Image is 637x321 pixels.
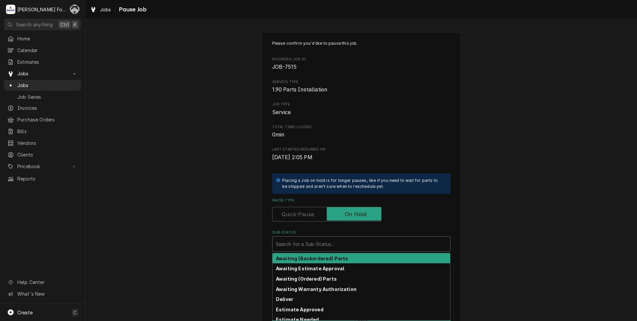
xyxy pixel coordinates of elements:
[272,86,327,93] span: 1.90 Parts Installation
[272,230,450,252] div: Sub-Status
[87,4,114,15] a: Jobs
[117,5,147,14] span: Pause Job
[17,82,78,89] span: Jobs
[272,124,450,130] span: Total Time Logged
[272,102,450,107] span: Job Type
[272,63,450,71] span: Roopairs Job ID
[272,79,450,85] span: Service Type
[272,230,450,235] label: Sub-Status
[272,147,450,161] div: Last Started/Resumed On
[272,124,450,139] div: Total Time Logged
[272,153,450,162] span: Last Started/Resumed On
[70,5,79,14] div: Chris Murphy (103)'s Avatar
[17,58,78,65] span: Estimates
[4,45,81,56] a: Calendar
[17,163,68,170] span: Pricebook
[17,35,78,42] span: Home
[4,137,81,148] a: Vendors
[4,126,81,137] a: Bills
[272,108,450,116] span: Job Type
[272,198,450,222] div: Pause Type
[17,6,66,13] div: [PERSON_NAME] Food Equipment Service
[4,80,81,91] a: Jobs
[276,276,337,282] strong: Awaiting (Ordered) Parts
[4,161,81,172] a: Go to Pricebook
[272,40,450,46] p: Please confirm you'd like to pause this job.
[4,149,81,160] a: Clients
[4,102,81,113] a: Invoices
[272,86,450,94] span: Service Type
[4,91,81,102] a: Job Series
[272,198,450,203] label: Pause Type
[276,256,348,261] strong: Awaiting (Backordered) Parts
[276,286,356,292] strong: Awaiting Warranty Authorization
[272,57,450,71] div: Roopairs Job ID
[276,266,344,271] strong: Awaiting Estimate Approval
[272,102,450,116] div: Job Type
[17,47,78,54] span: Calendar
[74,21,77,28] span: K
[100,6,111,13] span: Jobs
[4,288,81,299] a: Go to What's New
[70,5,79,14] div: C(
[272,147,450,152] span: Last Started/Resumed On
[276,296,293,302] strong: Deliver
[6,5,15,14] div: Marshall Food Equipment Service's Avatar
[282,178,444,190] div: Placing a Job on hold is for longer pauses, like if you need to wait for parts to be shipped and ...
[17,279,77,286] span: Help Center
[17,310,33,315] span: Create
[4,19,81,30] button: Search anythingCtrlK
[17,151,78,158] span: Clients
[17,290,77,297] span: What's New
[4,68,81,79] a: Go to Jobs
[276,307,323,312] strong: Estimate Approved
[60,21,69,28] span: Ctrl
[17,104,78,111] span: Invoices
[4,277,81,288] a: Go to Help Center
[17,70,68,77] span: Jobs
[16,21,53,28] span: Search anything
[272,131,285,138] span: 0min
[17,128,78,135] span: Bills
[272,109,291,115] span: Service
[17,139,78,146] span: Vendors
[272,57,450,62] span: Roopairs Job ID
[4,114,81,125] a: Purchase Orders
[272,40,450,299] div: Job Pause Form
[272,64,297,70] span: JOB-7515
[73,309,77,316] span: C
[17,175,78,182] span: Reports
[272,154,313,160] span: [DATE] 2:05 PM
[272,131,450,139] span: Total Time Logged
[17,93,78,100] span: Job Series
[17,116,78,123] span: Purchase Orders
[4,173,81,184] a: Reports
[6,5,15,14] div: M
[4,56,81,67] a: Estimates
[4,33,81,44] a: Home
[272,79,450,94] div: Service Type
